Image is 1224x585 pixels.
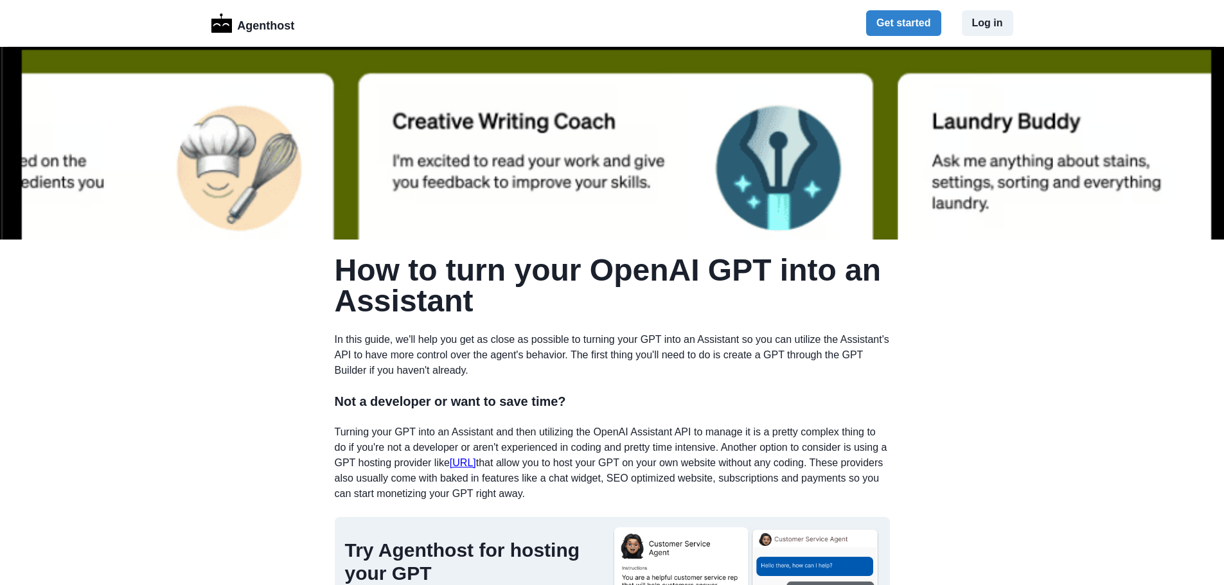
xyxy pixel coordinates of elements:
[335,332,890,378] p: In this guide, we'll help you get as close as possible to turning your GPT into an Assistant so y...
[450,457,476,468] a: [URL]
[211,13,233,33] img: Logo
[335,255,890,317] h1: How to turn your OpenAI GPT into an Assistant
[335,394,890,409] h1: Not a developer or want to save time?
[866,10,941,36] button: Get started
[211,12,295,35] a: LogoAgenthost
[345,539,602,585] h2: Try Agenthost for hosting your GPT
[237,12,294,35] p: Agenthost
[335,424,890,502] p: Turning your GPT into an Assistant and then utilizing the OpenAI Assistant API to manage it is a ...
[962,10,1013,36] button: Log in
